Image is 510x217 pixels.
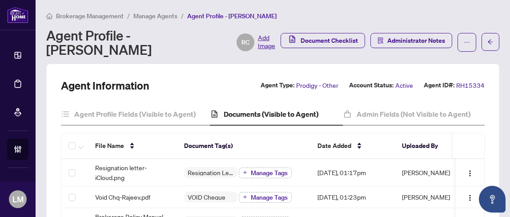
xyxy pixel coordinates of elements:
span: Resignation Letter (From previous Brokerage) [184,169,237,176]
button: Logo [463,165,477,180]
td: [PERSON_NAME] [395,186,462,208]
label: Agent Type: [261,80,294,90]
h2: Agent Information [61,78,149,93]
th: Uploaded By [395,133,462,159]
h4: Agent Profile Fields (Visible to Agent) [74,109,196,119]
span: Resignation letter- iCloud.png [95,163,170,182]
span: home [46,13,52,19]
button: Manage Tags [239,192,292,203]
span: VOID Cheque [184,194,229,200]
span: Add Image [258,33,275,51]
button: Manage Tags [239,168,292,178]
img: Logo [466,170,474,177]
h4: Documents (Visible to Agent) [224,109,318,119]
button: Administrator Notes [370,33,452,48]
img: logo [7,7,28,23]
th: File Name [88,133,177,159]
span: Agent Profile - [PERSON_NAME] [187,12,277,20]
th: Document Tag(s) [177,133,310,159]
button: Document Checklist [281,33,365,48]
span: ellipsis [464,39,470,45]
span: Brokerage Management [56,12,124,20]
span: Administrator Notes [387,33,445,48]
img: Logo [466,194,474,201]
span: RH15334 [456,80,485,90]
td: [PERSON_NAME] [395,159,462,186]
button: Logo [463,190,477,204]
span: Manage Tags [251,170,288,176]
li: / [127,11,130,21]
span: arrow-left [487,39,494,45]
button: Open asap [479,186,506,213]
label: Account Status: [349,80,394,90]
span: LM [12,193,24,205]
span: Document Checklist [301,33,358,48]
span: Prodigy - Other [296,80,338,90]
span: File Name [95,141,124,151]
span: Manage Agents [133,12,177,20]
span: Active [395,80,413,90]
span: Manage Tags [251,194,288,201]
span: plus [243,170,247,175]
span: solution [377,37,384,44]
td: [DATE], 01:17pm [310,159,395,186]
label: Agent ID#: [424,80,454,90]
span: RC [241,37,249,47]
h4: Admin Fields (Not Visible to Agent) [357,109,470,119]
span: Void Chq-Rajeev.pdf [95,192,150,202]
div: Agent Profile - [PERSON_NAME] [46,28,275,57]
td: [DATE], 01:23pm [310,186,395,208]
li: / [181,11,184,21]
th: Date Added [310,133,395,159]
span: Date Added [317,141,351,151]
span: plus [243,195,247,199]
